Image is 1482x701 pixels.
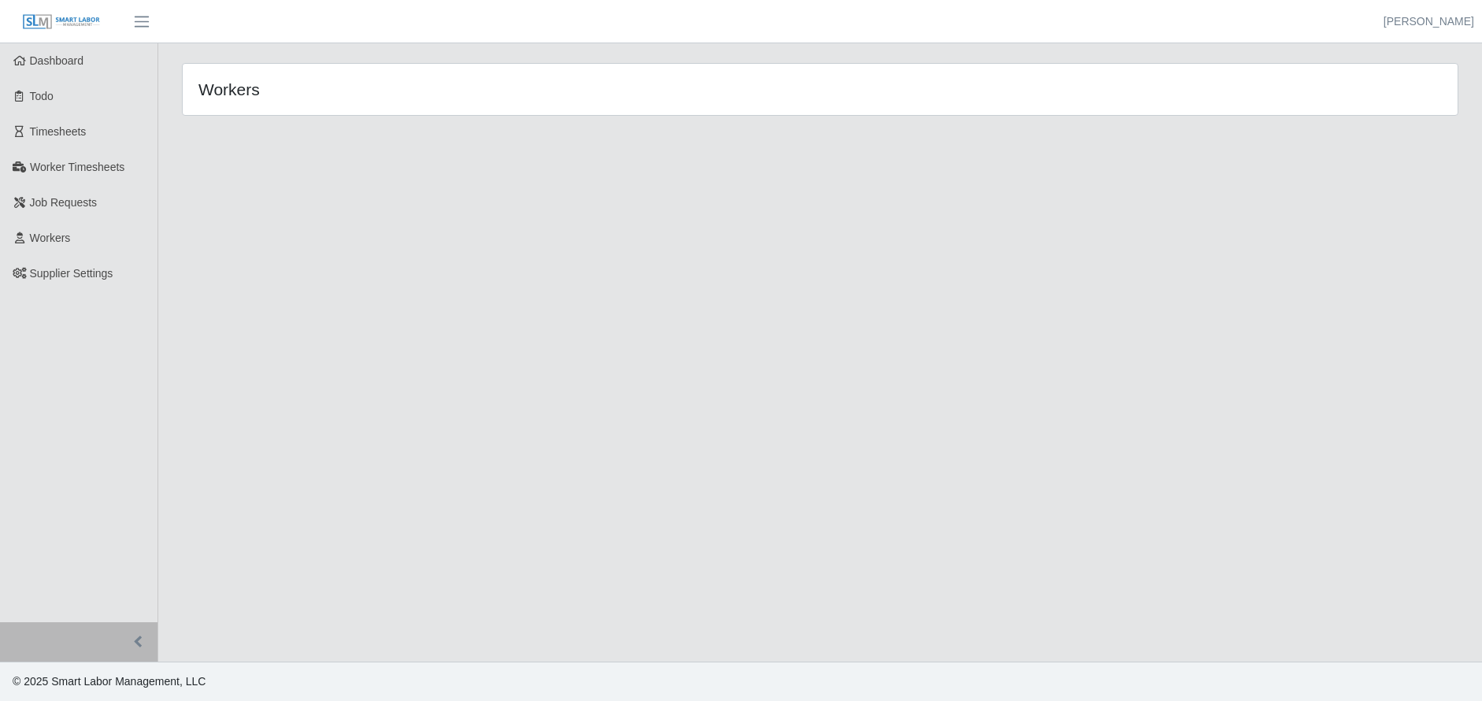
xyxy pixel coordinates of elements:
[22,13,101,31] img: SLM Logo
[30,196,98,209] span: Job Requests
[30,232,71,244] span: Workers
[13,675,206,688] span: © 2025 Smart Labor Management, LLC
[30,267,113,280] span: Supplier Settings
[30,90,54,102] span: Todo
[30,54,84,67] span: Dashboard
[30,161,124,173] span: Worker Timesheets
[1384,13,1474,30] a: [PERSON_NAME]
[30,125,87,138] span: Timesheets
[198,80,702,99] h4: Workers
